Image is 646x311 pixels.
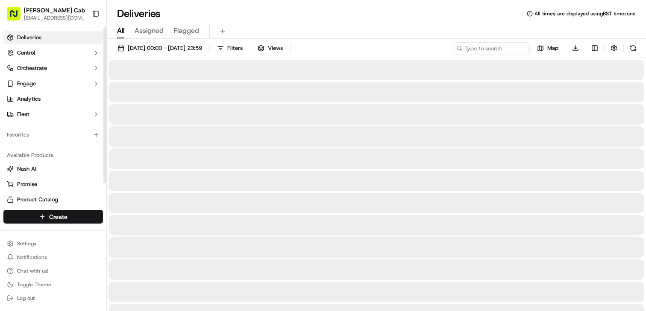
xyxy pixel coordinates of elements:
span: Analytics [17,95,41,103]
a: Promise [7,180,100,188]
span: Toggle Theme [17,281,51,288]
button: [PERSON_NAME] Cab [24,6,85,15]
span: [DATE] 00:00 - [DATE] 23:59 [128,44,202,52]
span: Filters [227,44,243,52]
span: Promise [17,180,37,188]
span: Control [17,49,35,57]
span: Map [547,44,558,52]
span: Deliveries [17,34,41,41]
button: [PERSON_NAME] Cab[EMAIL_ADDRESS][DOMAIN_NAME] [3,3,88,24]
span: Product Catalog [17,196,58,203]
a: Nash AI [7,165,100,173]
button: Product Catalog [3,193,103,206]
button: Create [3,210,103,224]
span: Views [268,44,283,52]
button: Orchestrate [3,61,103,75]
button: Settings [3,238,103,250]
span: Nash AI [17,165,36,173]
button: Notifications [3,251,103,263]
button: Toggle Theme [3,279,103,291]
span: Assigned [135,26,164,36]
button: Fleet [3,108,103,121]
span: Chat with us! [17,267,48,274]
button: Filters [213,42,247,54]
button: [DATE] 00:00 - [DATE] 23:59 [114,42,206,54]
button: Refresh [627,42,639,54]
span: All [117,26,124,36]
span: Fleet [17,110,29,118]
span: Notifications [17,254,47,261]
input: Type to search [453,42,530,54]
span: Settings [17,240,36,247]
span: Log out [17,295,35,302]
span: Orchestrate [17,64,47,72]
div: Favorites [3,128,103,142]
span: All times are displayed using BST timezone [534,10,636,17]
button: Log out [3,292,103,304]
span: Create [49,212,68,221]
a: Analytics [3,92,103,106]
button: Promise [3,177,103,191]
button: Views [254,42,287,54]
a: Product Catalog [7,196,100,203]
button: Map [533,42,562,54]
h1: Deliveries [117,7,161,20]
span: Engage [17,80,36,87]
a: Deliveries [3,31,103,44]
span: Flagged [174,26,199,36]
button: Control [3,46,103,60]
button: Chat with us! [3,265,103,277]
button: Nash AI [3,162,103,176]
div: Available Products [3,148,103,162]
button: [EMAIL_ADDRESS][DOMAIN_NAME] [24,15,85,21]
button: Engage [3,77,103,90]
